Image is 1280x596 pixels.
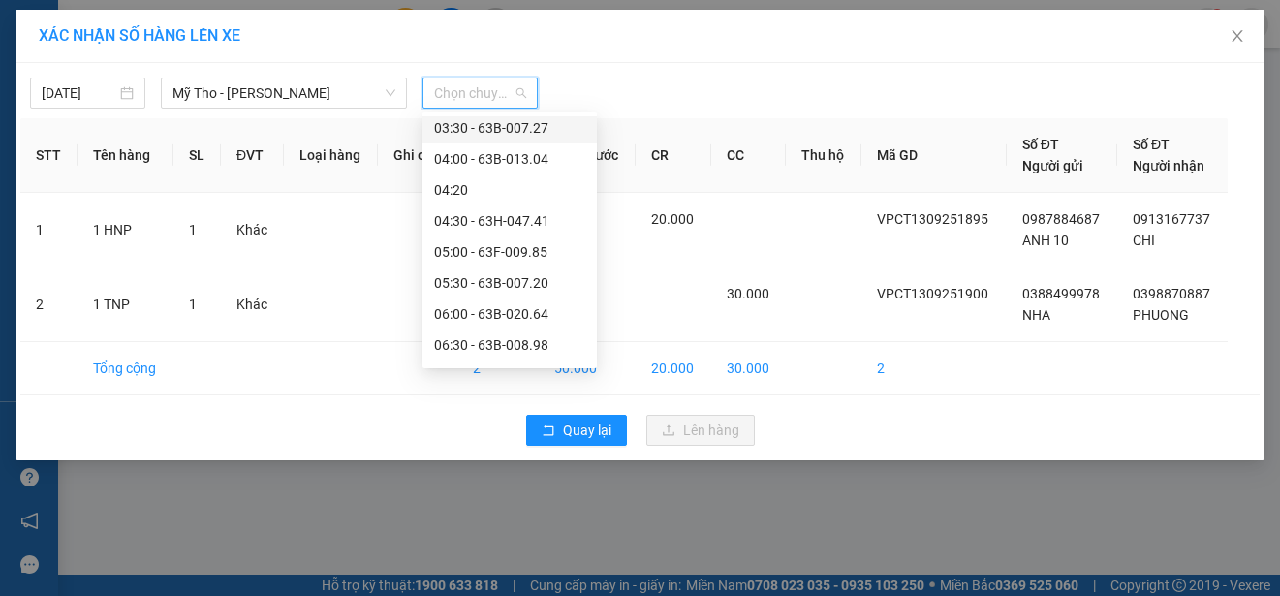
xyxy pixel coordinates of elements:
th: CC [711,118,787,193]
td: 20.000 [636,342,711,395]
div: VP [PERSON_NAME] [16,16,173,63]
input: 13/09/2025 [42,82,116,104]
button: uploadLên hàng [646,415,755,446]
button: rollbackQuay lại [526,415,627,446]
span: NHA [1022,307,1050,323]
span: down [385,87,396,99]
span: 1 [189,297,197,312]
th: SL [173,118,221,193]
span: 30.000 [727,286,769,301]
td: Khác [221,193,284,267]
td: 1 TNP [78,267,173,342]
div: 04:30 - 63H-047.41 [434,210,585,232]
th: Loại hàng [284,118,378,193]
span: Gửi: [16,18,47,39]
td: 2 [457,342,540,395]
th: Mã GD [861,118,1007,193]
div: 05:30 - 63B-007.20 [434,272,585,294]
span: 0987884687 [1022,211,1100,227]
div: 04:20 [434,179,585,201]
th: Ghi chú [378,118,457,193]
th: CR [636,118,711,193]
span: rollback [542,423,555,439]
span: CHI [1133,233,1155,248]
div: PHUONG [187,63,386,86]
span: 0388499978 [1022,286,1100,301]
span: ANH 10 [1022,233,1069,248]
span: Quay lại [563,420,611,441]
span: 1 [189,222,197,237]
span: XÁC NHẬN SỐ HÀNG LÊN XE [39,26,240,45]
span: Chưa cước : [184,130,271,150]
th: Tên hàng [78,118,173,193]
span: VPCT1309251900 [877,286,988,301]
div: VP [GEOGRAPHIC_DATA] [187,16,386,63]
th: Thu hộ [786,118,861,193]
span: Nhận: [187,18,233,39]
td: 1 HNP [78,193,173,267]
span: 0913167737 [1133,211,1210,227]
div: 0388499978 [16,86,173,113]
th: STT [20,118,78,193]
span: Người gửi [1022,158,1083,173]
div: 03:30 - 63B-007.27 [434,117,585,139]
button: Close [1210,10,1264,64]
span: PHUONG [1133,307,1189,323]
span: Số ĐT [1133,137,1170,152]
span: Số ĐT [1022,137,1059,152]
span: Chọn chuyến [434,78,526,108]
span: Người nhận [1133,158,1204,173]
div: 06:30 - 63B-008.98 [434,334,585,356]
td: 2 [20,267,78,342]
div: 04:00 - 63B-013.04 [434,148,585,170]
div: 06:00 - 63B-020.64 [434,303,585,325]
div: 05:00 - 63F-009.85 [434,241,585,263]
td: 30.000 [711,342,787,395]
span: close [1230,28,1245,44]
td: Khác [221,267,284,342]
span: Mỹ Tho - Hồ Chí Minh [172,78,395,108]
td: 1 [20,193,78,267]
td: Tổng cộng [78,342,173,395]
span: 0398870887 [1133,286,1210,301]
td: 50.000 [539,342,636,395]
div: 30.000 [184,125,388,152]
div: NHA [16,63,173,86]
td: 2 [861,342,1007,395]
div: 0398870887 [187,86,386,113]
span: 20.000 [651,211,694,227]
span: VPCT1309251895 [877,211,988,227]
th: ĐVT [221,118,284,193]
